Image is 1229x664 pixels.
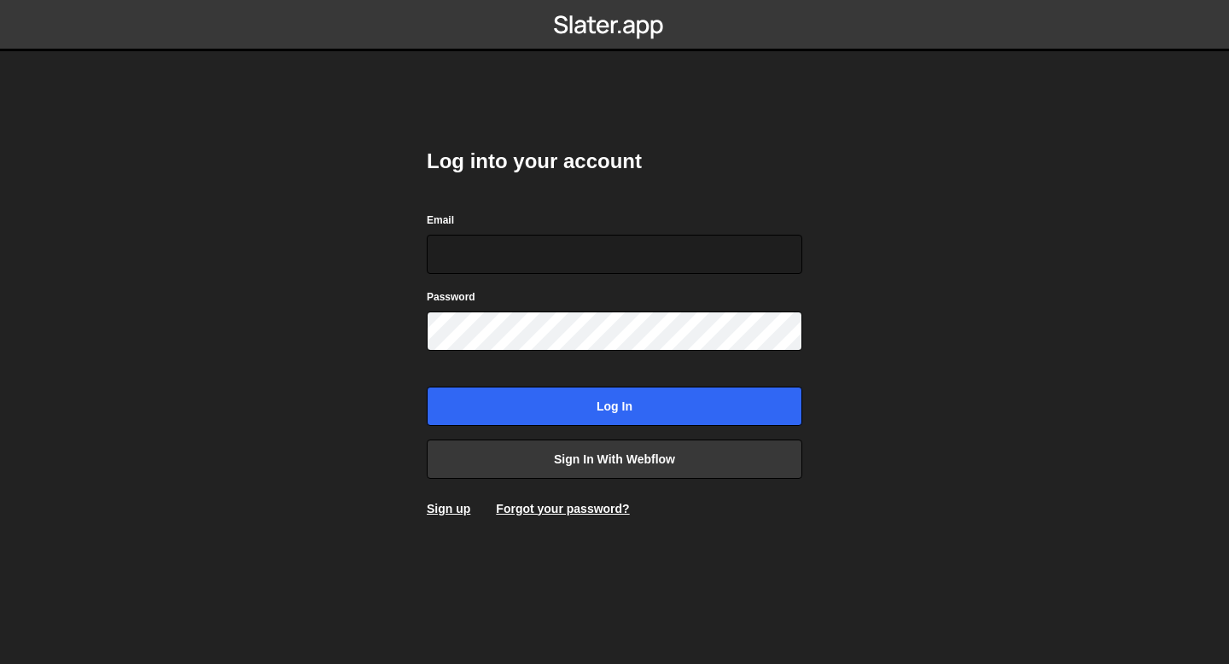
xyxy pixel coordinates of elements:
h2: Log into your account [427,148,802,175]
a: Sign in with Webflow [427,440,802,479]
label: Password [427,288,475,306]
a: Forgot your password? [496,502,629,515]
a: Sign up [427,502,470,515]
input: Log in [427,387,802,426]
label: Email [427,212,454,229]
